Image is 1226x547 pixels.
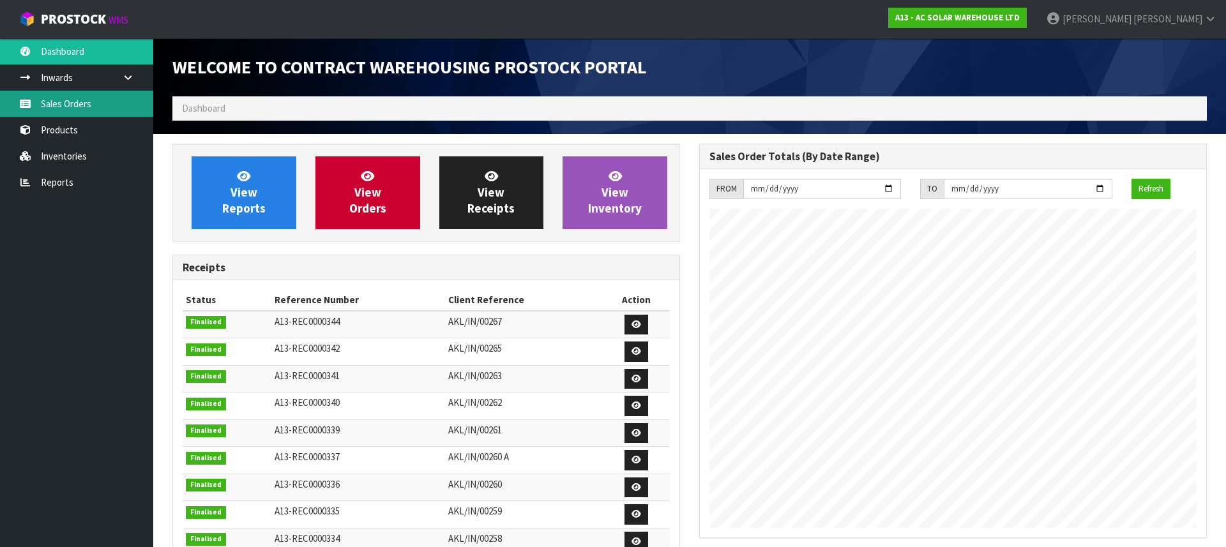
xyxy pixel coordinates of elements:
[709,179,743,199] div: FROM
[448,342,502,354] span: AKL/IN/00265
[448,396,502,408] span: AKL/IN/00262
[467,169,515,216] span: View Receipts
[448,424,502,436] span: AKL/IN/00261
[275,532,340,544] span: A13-REC0000334
[1131,179,1170,199] button: Refresh
[448,451,509,463] span: AKL/IN/00260 A
[588,169,642,216] span: View Inventory
[1133,13,1202,25] span: [PERSON_NAME]
[1063,13,1131,25] span: [PERSON_NAME]
[448,370,502,382] span: AKL/IN/00263
[895,12,1020,23] strong: A13 - AC SOLAR WAREHOUSE LTD
[275,451,340,463] span: A13-REC0000337
[445,290,603,310] th: Client Reference
[920,179,944,199] div: TO
[448,505,502,517] span: AKL/IN/00259
[315,156,420,229] a: ViewOrders
[109,14,128,26] small: WMS
[182,102,225,114] span: Dashboard
[603,290,670,310] th: Action
[186,424,226,437] span: Finalised
[563,156,667,229] a: ViewInventory
[275,505,340,517] span: A13-REC0000335
[275,315,340,327] span: A13-REC0000344
[275,424,340,436] span: A13-REC0000339
[448,532,502,544] span: AKL/IN/00258
[271,290,445,310] th: Reference Number
[186,479,226,491] span: Finalised
[275,478,340,490] span: A13-REC0000336
[709,151,1197,163] h3: Sales Order Totals (By Date Range)
[186,370,226,383] span: Finalised
[172,56,647,79] span: Welcome to Contract Warehousing ProStock Portal
[183,290,271,310] th: Status
[183,262,670,274] h3: Receipts
[439,156,544,229] a: ViewReceipts
[19,11,35,27] img: cube-alt.png
[222,169,266,216] span: View Reports
[186,452,226,465] span: Finalised
[275,396,340,408] span: A13-REC0000340
[192,156,296,229] a: ViewReports
[186,316,226,329] span: Finalised
[349,169,386,216] span: View Orders
[186,506,226,519] span: Finalised
[186,533,226,546] span: Finalised
[448,315,502,327] span: AKL/IN/00267
[41,11,106,27] span: ProStock
[275,342,340,354] span: A13-REC0000342
[186,343,226,356] span: Finalised
[275,370,340,382] span: A13-REC0000341
[448,478,502,490] span: AKL/IN/00260
[186,398,226,410] span: Finalised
